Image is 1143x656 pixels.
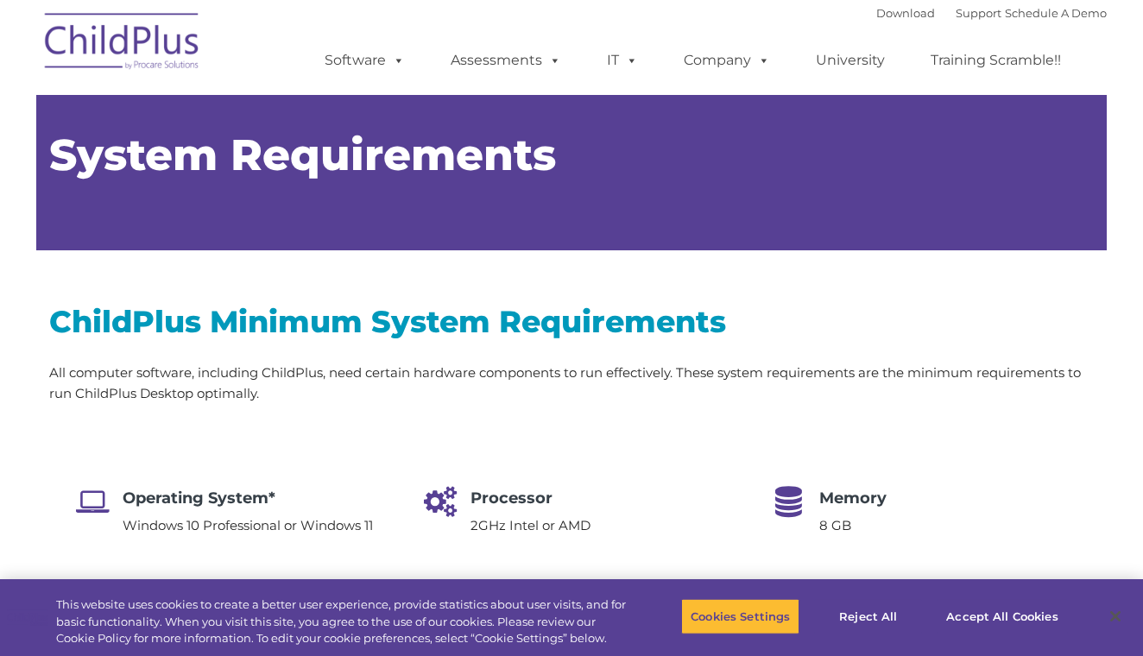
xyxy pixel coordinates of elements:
[666,43,787,78] a: Company
[1096,597,1134,635] button: Close
[123,515,373,536] p: Windows 10 Professional or Windows 11
[681,598,799,634] button: Cookies Settings
[123,486,373,510] h4: Operating System*
[470,517,590,533] span: 2GHz Intel or AMD
[1005,6,1107,20] a: Schedule A Demo
[49,129,556,181] span: System Requirements
[56,596,628,647] div: This website uses cookies to create a better user experience, provide statistics about user visit...
[36,1,209,87] img: ChildPlus by Procare Solutions
[799,43,902,78] a: University
[819,489,887,508] span: Memory
[913,43,1078,78] a: Training Scramble!!
[956,6,1001,20] a: Support
[876,6,935,20] a: Download
[819,517,851,533] span: 8 GB
[814,598,922,634] button: Reject All
[470,489,553,508] span: Processor
[307,43,422,78] a: Software
[876,6,1107,20] font: |
[433,43,578,78] a: Assessments
[590,43,655,78] a: IT
[937,598,1067,634] button: Accept All Cookies
[49,363,1094,404] p: All computer software, including ChildPlus, need certain hardware components to run effectively. ...
[49,302,1094,341] h2: ChildPlus Minimum System Requirements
